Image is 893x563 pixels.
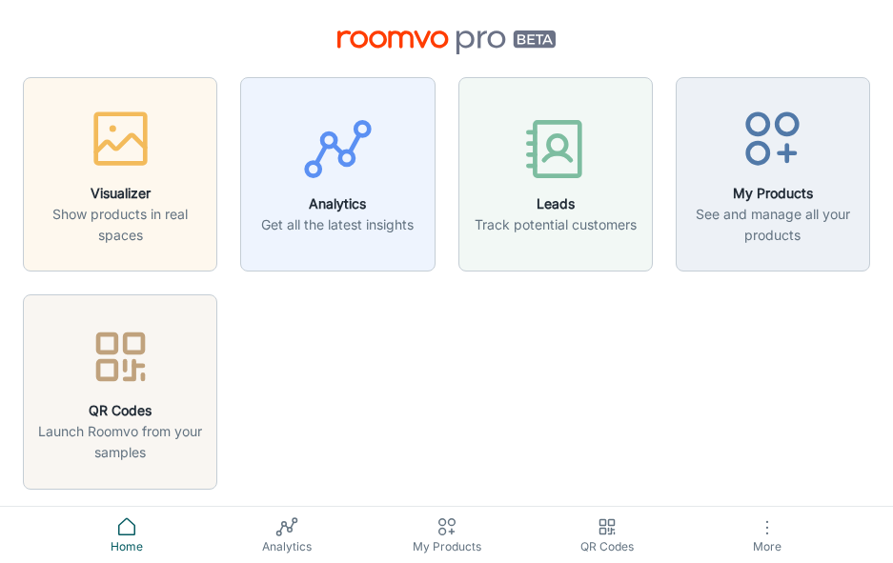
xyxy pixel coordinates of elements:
[47,507,207,563] a: Home
[475,214,637,235] p: Track potential customers
[378,538,516,555] span: My Products
[58,538,195,555] span: Home
[458,164,653,183] a: LeadsTrack potential customers
[261,214,414,235] p: Get all the latest insights
[23,381,217,400] a: QR CodesLaunch Roomvo from your samples
[35,400,205,421] h6: QR Codes
[475,193,637,214] h6: Leads
[538,538,676,555] span: QR Codes
[676,77,870,271] button: My ProductsSee and manage all your products
[337,30,556,54] img: Roomvo PRO Beta
[261,193,414,214] h6: Analytics
[23,77,217,271] button: VisualizerShow products in real spaces
[687,507,847,563] button: More
[458,77,653,271] button: LeadsTrack potential customers
[699,539,836,553] span: More
[527,507,687,563] a: QR Codes
[23,294,217,489] button: QR CodesLaunch Roomvo from your samples
[35,421,205,463] p: Launch Roomvo from your samples
[240,77,435,271] button: AnalyticsGet all the latest insights
[688,204,858,246] p: See and manage all your products
[35,204,205,246] p: Show products in real spaces
[688,183,858,204] h6: My Products
[367,507,527,563] a: My Products
[207,507,367,563] a: Analytics
[218,538,355,555] span: Analytics
[240,164,435,183] a: AnalyticsGet all the latest insights
[676,164,870,183] a: My ProductsSee and manage all your products
[35,183,205,204] h6: Visualizer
